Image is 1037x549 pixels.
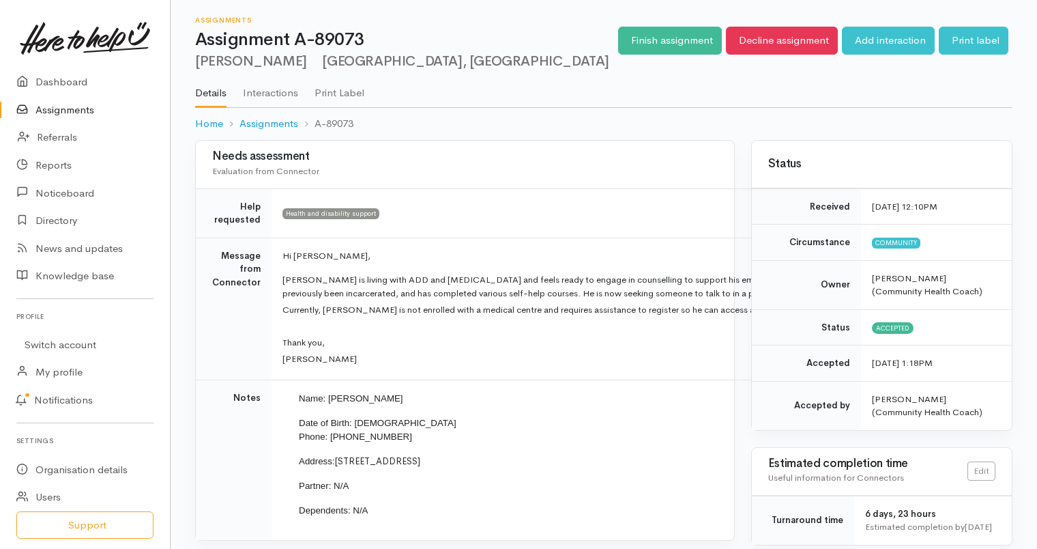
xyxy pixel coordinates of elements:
[865,508,936,520] span: 6 days, 23 hours
[195,116,223,132] a: Home
[752,225,861,261] td: Circumstance
[299,505,368,516] span: Dependents: N/A
[299,456,335,466] span: Address:
[768,472,904,483] span: Useful information for Connectors
[243,69,298,107] a: Interactions
[872,201,937,212] time: [DATE] 12:10PM
[195,30,618,50] h1: Assignment A-89073
[212,150,718,163] h3: Needs assessment
[299,418,456,442] span: Date of Birth: [DEMOGRAPHIC_DATA] Phone: [PHONE_NUMBER]
[282,273,995,300] p: [PERSON_NAME] is living with ADD and [MEDICAL_DATA] and feels ready to engage in counselling to s...
[315,69,364,107] a: Print Label
[618,27,722,55] a: Finish assignment
[298,116,353,132] li: A-89073
[872,238,920,249] span: Community
[195,108,1012,140] nav: breadcrumb
[872,272,982,298] span: [PERSON_NAME] (Community Health Coach)
[282,303,995,317] p: Currently, [PERSON_NAME] is not enrolled with a medical centre and requires assistance to registe...
[872,322,914,333] span: Accepted
[196,380,272,540] td: Notes
[752,381,861,430] td: Accepted by
[752,309,861,346] td: Status
[16,307,154,326] h6: Profile
[299,481,349,491] span: Partner: N/A
[939,27,1008,55] a: Print label
[842,27,935,55] a: Add interaction
[335,455,420,467] span: [STREET_ADDRESS]
[195,16,618,24] h6: Assignments
[196,238,272,380] td: Message from Connector
[965,521,992,533] time: [DATE]
[315,53,609,70] span: [GEOGRAPHIC_DATA], [GEOGRAPHIC_DATA]
[768,158,995,171] h3: Status
[195,54,618,69] h2: [PERSON_NAME]
[239,116,298,132] a: Assignments
[212,165,319,177] span: Evaluation from Connector
[196,188,272,238] td: Help requested
[16,432,154,450] h6: Settings
[752,260,861,309] td: Owner
[282,336,995,350] p: Thank you,
[726,27,838,55] a: Decline assignment
[752,188,861,225] td: Received
[282,208,379,219] span: Health and disability support
[282,249,995,263] p: Hi [PERSON_NAME],
[861,381,1012,430] td: [PERSON_NAME] (Community Health Coach)
[195,69,227,109] a: Details
[16,511,154,539] button: Support
[967,462,995,481] a: Edit
[752,346,861,382] td: Accepted
[872,357,933,369] time: [DATE] 1:18PM
[865,520,995,534] div: Estimated completion by
[282,352,995,366] p: [PERSON_NAME]
[752,496,854,545] td: Turnaround time
[299,393,403,404] span: Name: [PERSON_NAME]
[768,457,967,470] h3: Estimated completion time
